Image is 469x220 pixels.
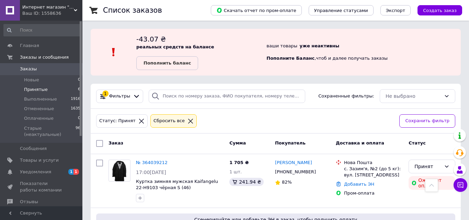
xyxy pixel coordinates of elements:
[108,47,119,57] img: :exclamation:
[68,169,74,175] span: 1
[282,180,292,185] span: 82%
[405,117,449,125] span: Сохранить фильтр
[98,117,137,125] div: Статус: Принят
[380,5,411,15] button: Экспорт
[136,160,168,165] a: № 364039212
[112,160,127,181] img: Фото товару
[417,5,462,15] button: Создать заказ
[386,92,441,100] div: Не выбрано
[152,117,186,125] div: Сбросить все
[144,60,191,66] b: Пополнить баланс
[266,34,461,70] div: ваши товары , чтоб и далее получать заказы
[149,90,305,103] input: Поиск по номеру заказа, ФИО покупателя, номеру телефона, Email, номеру накладной
[344,166,403,178] div: с. Зазим'я, №2 (до 5 кг): вул. [STREET_ADDRESS]
[78,115,80,121] span: 0
[109,93,130,100] span: Фильтры
[136,170,166,175] span: 17:00[DATE]
[103,6,162,14] h1: Список заказов
[22,4,74,10] span: Интернет магазин "DENENBURG"
[266,56,314,61] b: Пополните Баланс
[275,160,312,166] a: [PERSON_NAME]
[136,44,214,49] b: реальных средств на балансе
[102,91,108,97] div: 1
[20,146,47,152] span: Сообщения
[20,157,59,163] span: Товары и услуги
[409,140,426,146] span: Статус
[20,169,51,175] span: Уведомления
[20,199,38,205] span: Отзывы
[454,178,467,192] button: Чат с покупателем
[71,106,80,112] span: 1635
[344,160,403,166] div: Нова Пошта
[386,8,405,13] span: Экспорт
[24,125,76,138] span: Старые (неактуальные)
[3,24,81,36] input: Поиск
[78,77,80,83] span: 0
[20,181,64,193] span: Показатели работы компании
[300,43,340,48] b: уже неактивны
[108,140,123,146] span: Заказ
[336,140,384,146] span: Доставка и оплата
[399,114,455,128] button: Сохранить фильтр
[73,169,79,175] span: 1
[344,190,403,196] div: Пром-оплата
[411,8,462,13] a: Создать заказ
[78,86,80,93] span: 6
[136,35,166,43] span: -43.07 ₴
[229,140,246,146] span: Сумма
[314,8,368,13] span: Управление статусами
[24,115,54,121] span: Оплаченные
[108,160,130,182] a: Фото товару
[211,5,302,15] button: Скачать отчет по пром-оплате
[24,96,57,102] span: Выполненные
[414,163,441,170] div: Принят
[71,96,80,102] span: 1916
[318,93,374,100] span: Сохраненные фильтры:
[20,43,39,49] span: Главная
[136,179,218,190] a: Куртка зимняя мужская Kaifangelu 22-H9103 чёрная S (46)
[229,169,242,174] span: 1 шт.
[344,182,374,187] a: Добавить ЭН
[20,54,69,60] span: Заказы и сообщения
[22,10,82,16] div: Ваш ID: 1558636
[24,77,39,83] span: Новые
[275,140,306,146] span: Покупатель
[229,160,249,165] span: 1 705 ₴
[216,7,296,13] span: Скачать отчет по пром-оплате
[20,66,37,72] span: Заказы
[24,86,48,93] span: Принятые
[423,8,457,13] span: Создать заказ
[76,125,80,138] span: 96
[136,56,198,70] a: Пополнить баланс
[409,176,455,190] div: Ожидает оплаты
[229,178,264,186] div: 241.94 ₴
[24,106,54,112] span: Отмененные
[275,169,316,174] span: [PHONE_NUMBER]
[309,5,374,15] button: Управление статусами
